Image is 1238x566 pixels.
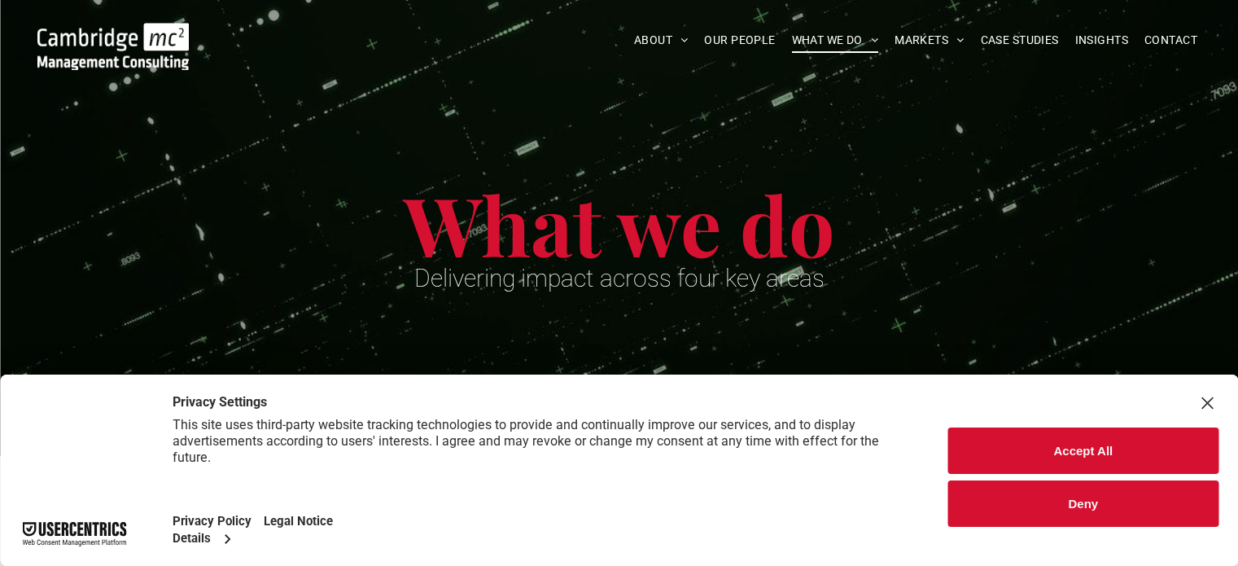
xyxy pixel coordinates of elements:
[404,169,835,278] span: What we do
[1136,28,1205,53] a: CONTACT
[414,264,825,292] span: Delivering impact across four key areas
[37,23,189,70] img: Go to Homepage
[37,25,189,42] a: Your Business Transformed | Cambridge Management Consulting
[973,28,1067,53] a: CASE STUDIES
[886,28,972,53] a: MARKETS
[626,28,697,53] a: ABOUT
[1067,28,1136,53] a: INSIGHTS
[696,28,783,53] a: OUR PEOPLE
[784,28,887,53] a: WHAT WE DO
